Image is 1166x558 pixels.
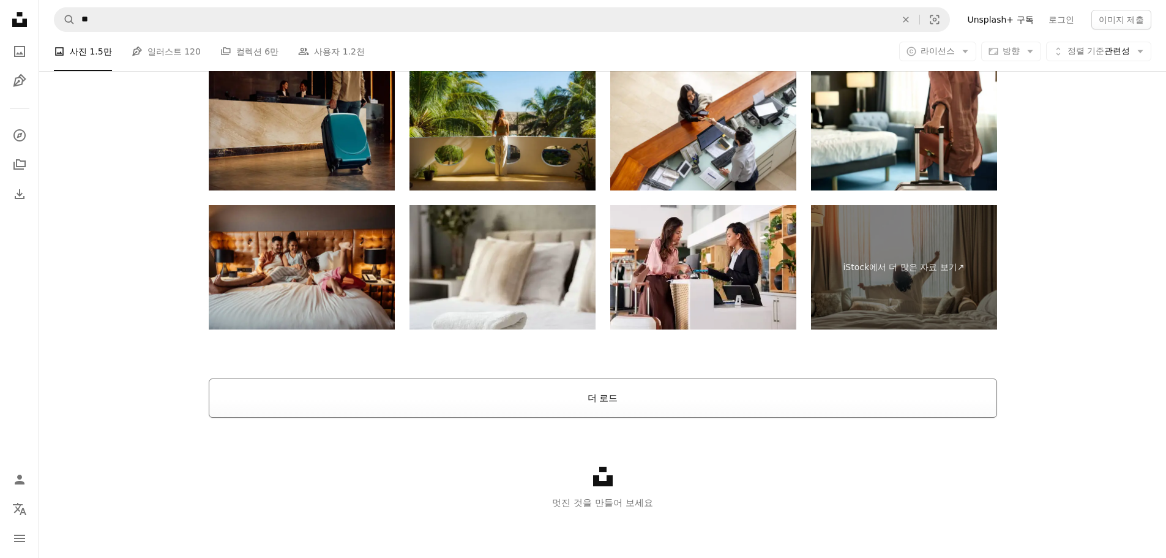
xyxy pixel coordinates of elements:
a: 컬렉션 [7,153,32,177]
span: 관련성 [1067,45,1130,58]
img: 호텔 복도에서 여행 가방을 들고 있는 남자의 클로즈업. [209,67,395,191]
button: 시각적 검색 [920,8,949,31]
a: 일러스트 120 [132,32,201,71]
span: 6만 [264,45,278,58]
img: 흰 담요와 그 위에 두 개의 접힌 수건으로 깔끔하게 만들어진 침대 [409,205,596,330]
button: 더 로드 [209,379,997,418]
button: 삭제 [892,8,919,31]
button: Unsplash 검색 [54,8,75,31]
span: 120 [184,45,201,58]
button: 언어 [7,497,32,521]
span: 정렬 기준 [1067,46,1104,56]
a: 로그인 / 가입 [7,467,32,492]
button: 이미지 제출 [1091,10,1151,29]
a: 탐색 [7,123,32,148]
button: 정렬 기준관련성 [1046,42,1151,61]
img: 비즈니스 목적으로 여행하고 호텔에서 카드로 지불하는 여성 [610,67,796,191]
img: Elegant woman on the balcony at sunset looking at palm trees on tourist resort [409,67,596,191]
button: 라이선스 [899,42,976,61]
a: 홈 — Unsplash [7,7,32,34]
form: 사이트 전체에서 이미지 찾기 [54,7,950,32]
img: 호텔 방에 들어가는 흑인 소녀의 클로즈업 [811,67,997,191]
a: 로그인 [1041,10,1082,29]
a: Unsplash+ 구독 [960,10,1041,29]
span: 1.2천 [343,45,365,58]
a: 사진 [7,39,32,64]
a: 사용자 1.2천 [298,32,365,71]
span: 방향 [1003,46,1020,56]
button: 메뉴 [7,526,32,551]
img: 호텔 침대에서 딸과 노는 커플 [209,205,395,330]
p: 멋진 것을 만들어 보세요 [39,496,1166,510]
img: 호텔, 접수 원 및 예약, 객실 서비스 및 예약을위한 유료 기계가있는 여성. 호스피탈리티, 프론트 데스크 및 로비에서 pos 결제, 거래 및 구매를 위한 컨시어지가 있는 고객 [610,205,796,330]
span: 라이선스 [921,46,955,56]
a: 컬렉션 6만 [220,32,278,71]
a: 다운로드 내역 [7,182,32,206]
a: iStock에서 더 많은 자료 보기↗ [811,205,997,330]
a: 일러스트 [7,69,32,93]
button: 방향 [981,42,1041,61]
